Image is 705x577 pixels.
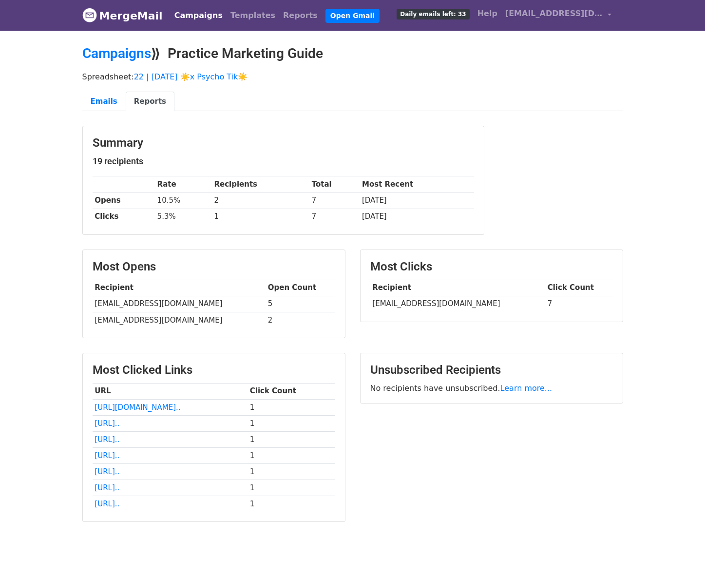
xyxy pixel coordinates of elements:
[126,92,174,112] a: Reports
[82,8,97,22] img: MergeMail logo
[155,176,212,192] th: Rate
[370,296,545,312] td: [EMAIL_ADDRESS][DOMAIN_NAME]
[93,280,266,296] th: Recipient
[266,312,335,328] td: 2
[171,6,227,25] a: Campaigns
[95,403,180,412] a: [URL][DOMAIN_NAME]..
[370,260,613,274] h3: Most Clicks
[360,192,474,209] td: [DATE]
[248,431,335,447] td: 1
[212,209,309,225] td: 1
[93,383,248,399] th: URL
[248,448,335,464] td: 1
[248,496,335,512] td: 1
[134,72,248,81] a: 22 | [DATE] ☀️x Psycho Tik☀️
[279,6,322,25] a: Reports
[82,45,623,62] h2: ⟫ Practice Marketing Guide
[93,209,155,225] th: Clicks
[95,435,119,444] a: [URL]..
[95,467,119,476] a: [URL]..
[93,192,155,209] th: Opens
[248,464,335,480] td: 1
[545,280,613,296] th: Click Count
[309,176,360,192] th: Total
[248,383,335,399] th: Click Count
[227,6,279,25] a: Templates
[360,209,474,225] td: [DATE]
[505,8,603,19] span: [EMAIL_ADDRESS][DOMAIN_NAME]
[397,9,469,19] span: Daily emails left: 33
[370,280,545,296] th: Recipient
[155,209,212,225] td: 5.3%
[248,399,335,415] td: 1
[501,4,615,27] a: [EMAIL_ADDRESS][DOMAIN_NAME]
[266,280,335,296] th: Open Count
[248,480,335,496] td: 1
[309,192,360,209] td: 7
[370,363,613,377] h3: Unsubscribed Recipients
[95,483,119,492] a: [URL]..
[309,209,360,225] td: 7
[656,530,705,577] iframe: Chat Widget
[95,419,119,428] a: [URL]..
[95,451,119,460] a: [URL]..
[93,312,266,328] td: [EMAIL_ADDRESS][DOMAIN_NAME]
[266,296,335,312] td: 5
[248,415,335,431] td: 1
[82,45,151,61] a: Campaigns
[500,384,553,393] a: Learn more...
[93,296,266,312] td: [EMAIL_ADDRESS][DOMAIN_NAME]
[155,192,212,209] td: 10.5%
[474,4,501,23] a: Help
[360,176,474,192] th: Most Recent
[545,296,613,312] td: 7
[82,92,126,112] a: Emails
[325,9,380,23] a: Open Gmail
[93,260,335,274] h3: Most Opens
[93,363,335,377] h3: Most Clicked Links
[93,136,474,150] h3: Summary
[212,176,309,192] th: Recipients
[212,192,309,209] td: 2
[370,383,613,393] p: No recipients have unsubscribed.
[82,72,623,82] p: Spreadsheet:
[95,500,119,508] a: [URL]..
[393,4,473,23] a: Daily emails left: 33
[82,5,163,26] a: MergeMail
[93,156,474,167] h5: 19 recipients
